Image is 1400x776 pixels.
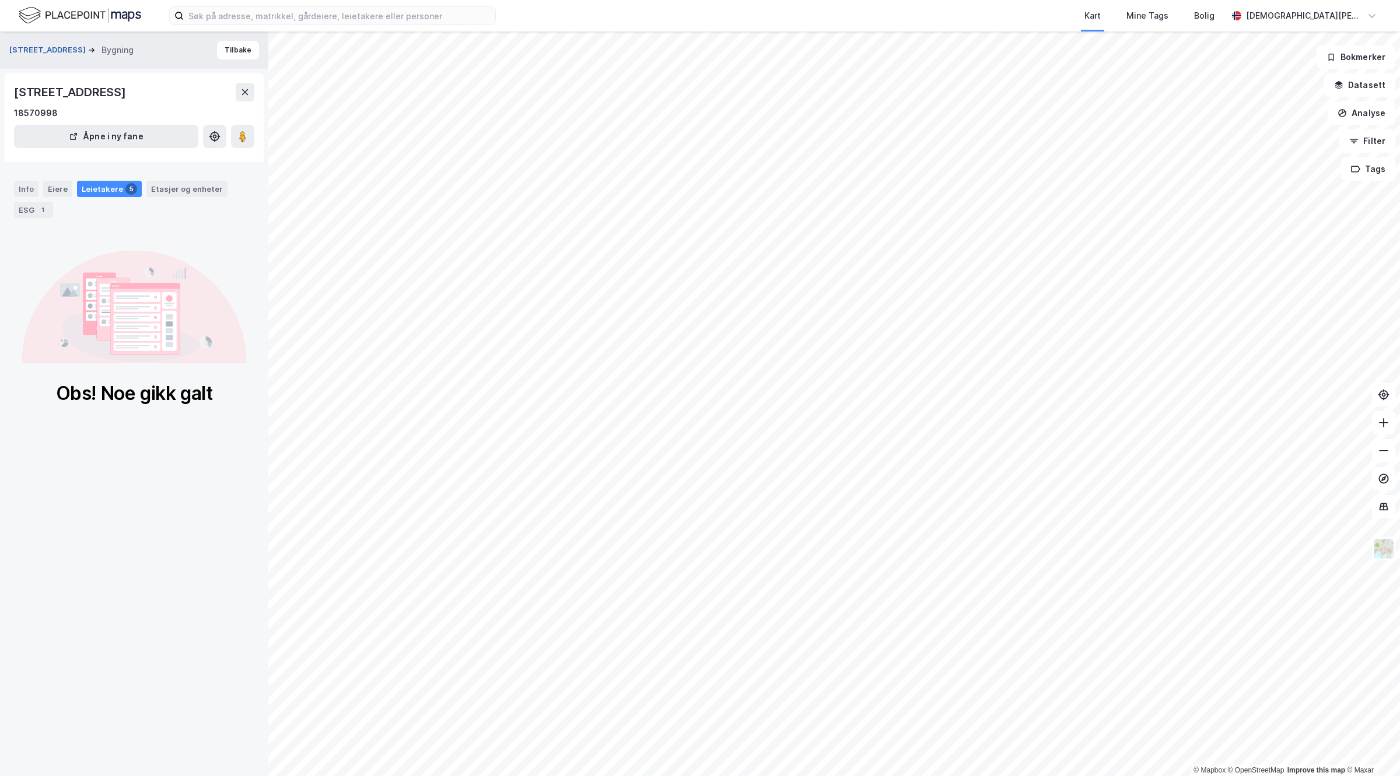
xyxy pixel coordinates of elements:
div: [STREET_ADDRESS] [14,83,128,101]
a: Mapbox [1193,766,1226,774]
div: [DEMOGRAPHIC_DATA][PERSON_NAME] [1246,9,1363,23]
div: Bygning [101,43,134,57]
div: 18570998 [14,106,58,120]
div: Etasjer og enheter [151,184,223,194]
iframe: Chat Widget [1342,720,1400,776]
button: Analyse [1328,101,1395,125]
img: logo.f888ab2527a4732fd821a326f86c7f29.svg [19,5,141,26]
div: Leietakere [77,181,142,197]
button: Datasett [1324,73,1395,97]
div: ESG [14,202,53,218]
button: Åpne i ny fane [14,125,198,148]
div: 5 [125,183,137,195]
button: Tilbake [217,41,259,59]
div: 1 [37,204,48,216]
img: Z [1373,538,1395,560]
div: Mine Tags [1126,9,1168,23]
div: Eiere [43,181,72,197]
a: OpenStreetMap [1228,766,1284,774]
button: Tags [1341,157,1395,181]
button: Bokmerker [1317,45,1395,69]
button: Filter [1339,129,1395,153]
button: [STREET_ADDRESS] [9,44,88,56]
div: Obs! Noe gikk galt [56,382,213,405]
div: Bolig [1194,9,1214,23]
div: Kart [1084,9,1101,23]
a: Improve this map [1287,766,1345,774]
div: Info [14,181,38,197]
input: Søk på adresse, matrikkel, gårdeiere, leietakere eller personer [184,7,495,24]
